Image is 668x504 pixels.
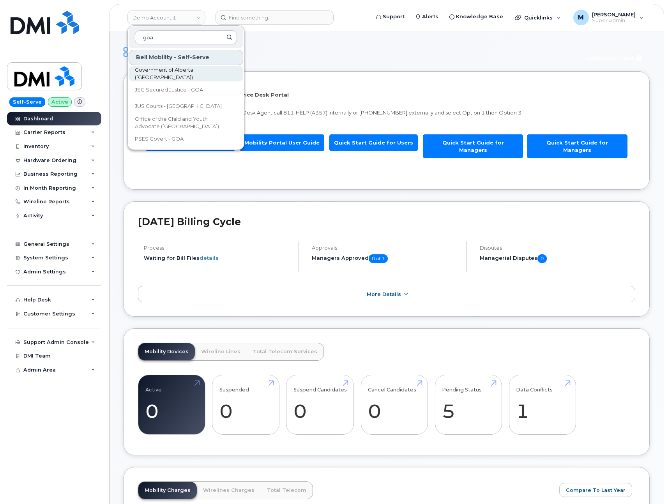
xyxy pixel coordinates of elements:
a: Cancel Candidates 0 [368,379,421,430]
span: Office of the Child and Youth Advocate ([GEOGRAPHIC_DATA]) [135,115,224,130]
a: Mobility Portal User Guide [240,134,324,151]
h2: [DATE] Billing Cycle [138,216,635,227]
div: Bell Mobility - Self-Serve [129,50,243,65]
p: Welcome to the Mobile Device Service Desk Portal [144,91,629,99]
h4: Process [144,245,292,251]
span: JUS Courts - [GEOGRAPHIC_DATA] [135,102,222,110]
a: Office of the Child and Youth Advocate ([GEOGRAPHIC_DATA]) [129,115,243,130]
a: JSG Secured Justice - GOA [129,82,243,98]
button: Compare To Last Year [559,483,632,497]
a: PSES Covert - GOA [129,131,243,147]
h4: Disputes [480,245,635,251]
input: Search [135,30,237,44]
a: Pending Status 5 [442,379,495,430]
a: Data Conflicts 1 [516,379,569,430]
a: Suspended 0 [219,379,272,430]
a: Quick Start Guide for Managers [527,134,627,158]
a: Wirelines Charges [197,482,261,499]
h4: Approvals [312,245,460,251]
a: Government of Alberta ([GEOGRAPHIC_DATA]) [129,66,243,81]
a: Total Telecom Services [247,343,323,360]
p: To speak with a Mobile Device Service Desk Agent call 811-HELP (4357) internally or [PHONE_NUMBER... [144,109,629,116]
span: Government of Alberta ([GEOGRAPHIC_DATA]) [135,66,224,81]
a: JUS Courts - [GEOGRAPHIC_DATA] [129,99,243,114]
h5: Managers Approved [312,254,460,263]
a: details [200,255,219,261]
li: Waiting for Bill Files [144,254,292,262]
a: Wireline Lines [195,343,247,360]
button: Customer Card [580,51,650,65]
span: PSES Covert - GOA [135,135,184,143]
h5: Managerial Disputes [480,254,635,263]
span: JSG Secured Justice - GOA [135,86,203,94]
span: 0 of 1 [369,254,388,263]
a: Active 0 [145,379,198,430]
span: More Details [367,291,401,297]
a: Total Telecom [261,482,313,499]
a: Mobility Charges [138,482,197,499]
a: Quick Start Guide for Managers [423,134,523,158]
h1: Dashboard [124,45,576,59]
a: Mobility Devices [138,343,195,360]
a: Suspend Candidates 0 [293,379,347,430]
span: Compare To Last Year [566,486,626,494]
a: Quick Start Guide for Users [329,134,418,151]
span: 0 [537,254,547,263]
